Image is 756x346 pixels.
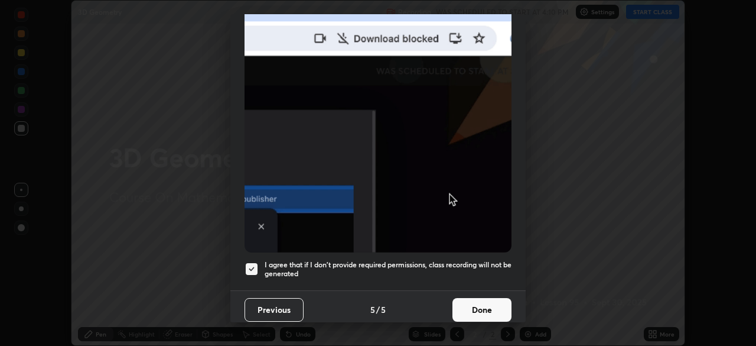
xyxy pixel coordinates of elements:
[245,298,304,322] button: Previous
[452,298,511,322] button: Done
[265,260,511,279] h5: I agree that if I don't provide required permissions, class recording will not be generated
[376,303,380,316] h4: /
[370,303,375,316] h4: 5
[381,303,386,316] h4: 5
